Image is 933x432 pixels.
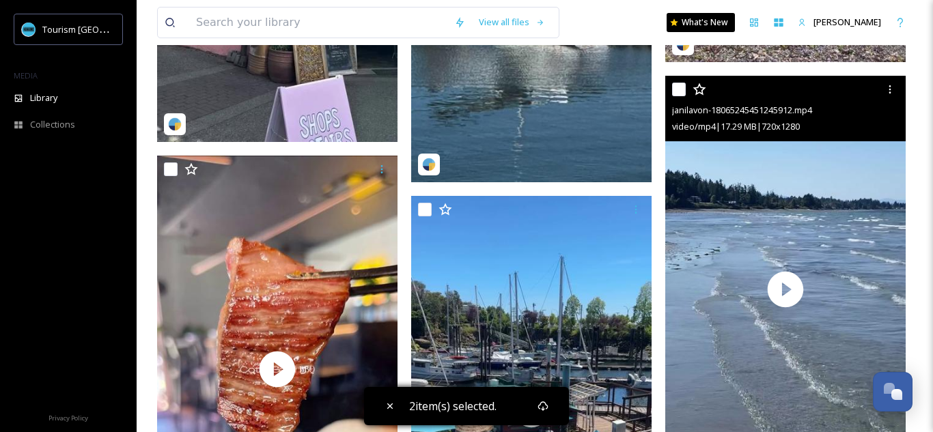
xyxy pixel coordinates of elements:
img: snapsea-logo.png [168,117,182,131]
span: Tourism [GEOGRAPHIC_DATA] [42,23,165,35]
span: Privacy Policy [48,414,88,422]
img: tourism_nanaimo_logo.jpeg [22,23,36,36]
span: video/mp4 | 17.29 MB | 720 x 1280 [672,120,800,132]
a: Privacy Policy [48,409,88,425]
img: snapsea-logo.png [422,158,436,171]
a: [PERSON_NAME] [791,9,888,35]
span: janilavon-18065245451245912.mp4 [672,104,812,116]
input: Search your library [189,8,447,38]
a: What's New [667,13,735,32]
button: Open Chat [873,372,913,412]
span: MEDIA [14,70,38,81]
span: Library [30,91,57,104]
span: 2 item(s) selected. [409,399,497,414]
span: [PERSON_NAME] [813,16,881,28]
a: View all files [472,9,552,35]
span: Collections [30,118,75,131]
